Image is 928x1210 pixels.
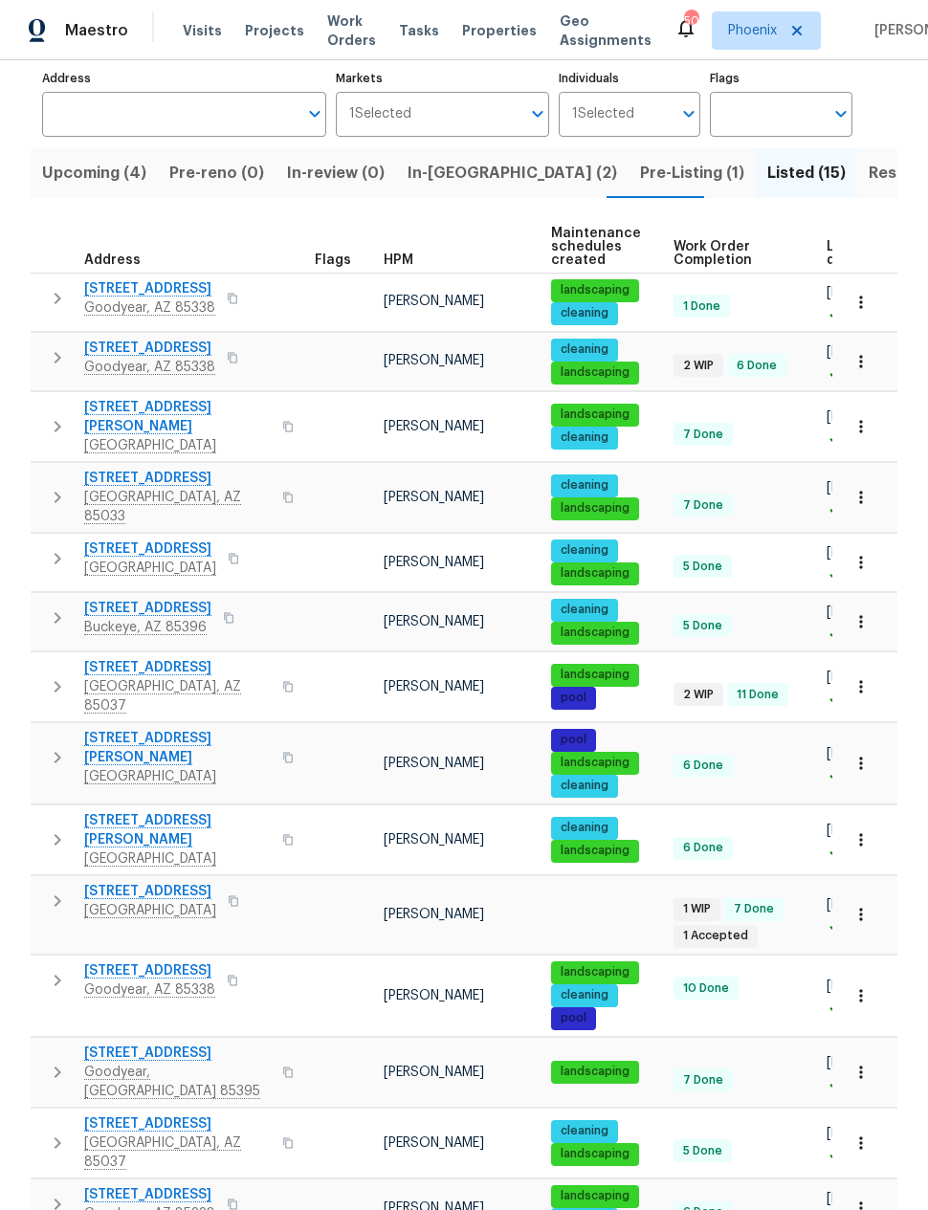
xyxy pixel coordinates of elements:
[827,979,867,993] span: [DATE]
[553,1188,637,1204] span: landscaping
[336,73,549,84] label: Markets
[675,298,728,315] span: 1 Done
[384,833,484,847] span: [PERSON_NAME]
[553,820,616,836] span: cleaning
[384,420,484,433] span: [PERSON_NAME]
[767,160,846,187] span: Listed (15)
[675,618,730,634] span: 5 Done
[245,21,304,40] span: Projects
[553,1010,594,1026] span: pool
[553,625,637,641] span: landscaping
[675,928,756,944] span: 1 Accepted
[675,1072,731,1089] span: 7 Done
[524,100,551,127] button: Open
[827,345,867,359] span: [DATE]
[169,160,264,187] span: Pre-reno (0)
[315,253,351,267] span: Flags
[827,481,867,495] span: [DATE]
[553,843,637,859] span: landscaping
[675,840,731,856] span: 6 Done
[287,160,385,187] span: In-review (0)
[827,546,867,560] span: [DATE]
[553,305,616,321] span: cleaning
[553,477,616,494] span: cleaning
[384,295,484,308] span: [PERSON_NAME]
[675,559,730,575] span: 5 Done
[399,24,439,37] span: Tasks
[553,429,616,446] span: cleaning
[827,824,867,837] span: [DATE]
[553,282,637,298] span: landscaping
[553,565,637,582] span: landscaping
[384,253,413,267] span: HPM
[827,1192,867,1205] span: [DATE]
[553,364,637,381] span: landscaping
[301,100,328,127] button: Open
[728,21,777,40] span: Phoenix
[553,542,616,559] span: cleaning
[828,100,854,127] button: Open
[729,358,784,374] span: 6 Done
[675,901,718,917] span: 1 WIP
[327,11,376,50] span: Work Orders
[65,21,128,40] span: Maestro
[42,160,146,187] span: Upcoming (4)
[827,898,867,912] span: [DATE]
[408,160,617,187] span: In-[GEOGRAPHIC_DATA] (2)
[384,615,484,628] span: [PERSON_NAME]
[675,497,731,514] span: 7 Done
[384,757,484,770] span: [PERSON_NAME]
[553,1146,637,1162] span: landscaping
[553,987,616,1003] span: cleaning
[729,687,786,703] span: 11 Done
[553,732,594,748] span: pool
[827,286,867,299] span: [DATE]
[827,747,867,760] span: [DATE]
[827,1056,867,1069] span: [DATE]
[827,410,867,424] span: [DATE]
[384,1066,484,1079] span: [PERSON_NAME]
[551,227,641,267] span: Maintenance schedules created
[384,989,484,1002] span: [PERSON_NAME]
[726,901,782,917] span: 7 Done
[675,427,731,443] span: 7 Done
[384,680,484,693] span: [PERSON_NAME]
[349,106,411,122] span: 1 Selected
[553,667,637,683] span: landscaping
[84,253,141,267] span: Address
[675,1143,730,1159] span: 5 Done
[384,908,484,921] span: [PERSON_NAME]
[560,11,652,50] span: Geo Assignments
[572,106,634,122] span: 1 Selected
[553,500,637,517] span: landscaping
[827,671,867,684] span: [DATE]
[675,758,731,774] span: 6 Done
[384,556,484,569] span: [PERSON_NAME]
[674,240,794,267] span: Work Order Completion
[42,73,326,84] label: Address
[553,602,616,618] span: cleaning
[384,1136,484,1150] span: [PERSON_NAME]
[462,21,537,40] span: Properties
[384,354,484,367] span: [PERSON_NAME]
[183,21,222,40] span: Visits
[640,160,744,187] span: Pre-Listing (1)
[553,690,594,706] span: pool
[675,687,721,703] span: 2 WIP
[827,605,867,619] span: [DATE]
[827,1127,867,1140] span: [DATE]
[553,407,637,423] span: landscaping
[553,1123,616,1139] span: cleaning
[684,11,697,31] div: 50
[553,341,616,358] span: cleaning
[384,491,484,504] span: [PERSON_NAME]
[675,980,737,997] span: 10 Done
[559,73,701,84] label: Individuals
[553,755,637,771] span: landscaping
[710,73,852,84] label: Flags
[675,100,702,127] button: Open
[553,964,637,980] span: landscaping
[827,240,858,267] span: List date
[553,1064,637,1080] span: landscaping
[675,358,721,374] span: 2 WIP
